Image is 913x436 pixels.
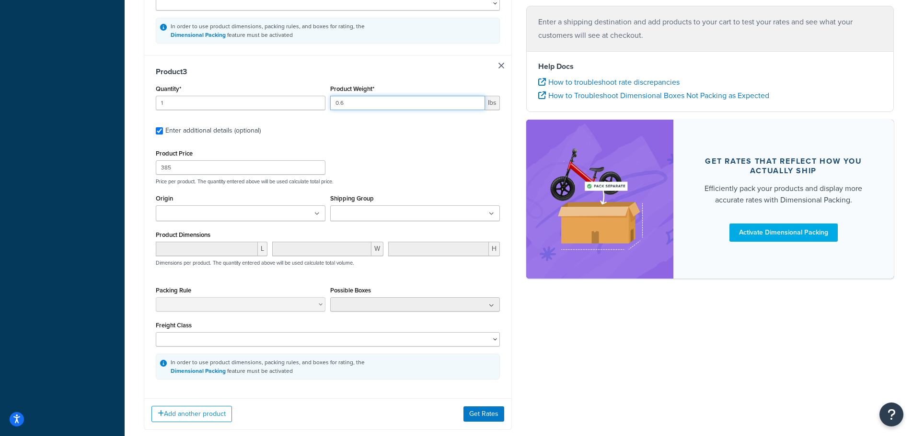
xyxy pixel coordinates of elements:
p: Enter a shipping destination and add products to your cart to test your rates and see what your c... [538,15,882,42]
a: Remove Item [498,63,504,68]
label: Quantity* [156,85,181,92]
label: Packing Rule [156,287,191,294]
label: Product Dimensions [156,231,210,238]
input: 0.00 [330,96,485,110]
input: 0.0 [156,96,325,110]
span: lbs [485,96,500,110]
h3: Product 3 [156,67,500,77]
label: Product Weight* [330,85,374,92]
div: In order to use product dimensions, packing rules, and boxes for rating, the feature must be acti... [171,358,365,375]
a: How to troubleshoot rate discrepancies [538,77,680,88]
a: Activate Dimensional Packing [729,224,838,242]
span: H [489,242,500,256]
div: Efficiently pack your products and display more accurate rates with Dimensional Packing. [696,183,871,206]
span: W [371,242,383,256]
p: Dimensions per product. The quantity entered above will be used calculate total volume. [153,259,354,266]
input: Enter additional details (optional) [156,127,163,134]
button: Add another product [151,406,232,422]
button: Open Resource Center [879,402,903,426]
span: L [258,242,267,256]
a: How to Troubleshoot Dimensional Boxes Not Packing as Expected [538,90,769,101]
button: Get Rates [463,406,504,422]
a: Dimensional Packing [171,31,226,39]
label: Freight Class [156,322,192,329]
label: Shipping Group [330,195,374,202]
div: In order to use product dimensions, packing rules, and boxes for rating, the feature must be acti... [171,22,365,39]
h4: Help Docs [538,61,882,72]
div: Get rates that reflect how you actually ship [696,157,871,176]
label: Origin [156,195,173,202]
div: Enter additional details (optional) [165,124,261,137]
a: Dimensional Packing [171,367,226,375]
label: Product Price [156,150,193,157]
label: Possible Boxes [330,287,371,294]
img: feature-image-dim-d40ad3071a2b3c8e08177464837368e35600d3c5e73b18a22c1e4bb210dc32ac.png [541,134,659,264]
p: Price per product. The quantity entered above will be used calculate total price. [153,178,502,185]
